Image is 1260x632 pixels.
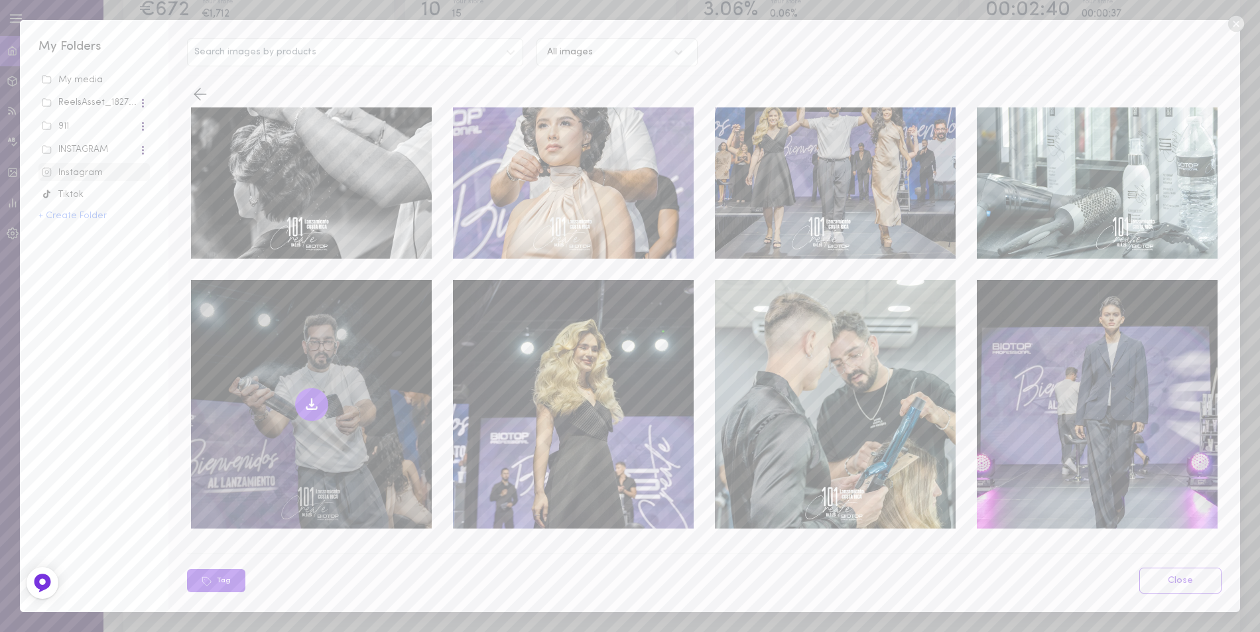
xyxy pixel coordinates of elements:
[168,20,1239,611] div: Search images by productsAll imagesTagClose
[1139,568,1222,594] a: Close
[38,40,101,53] span: My Folders
[42,120,139,133] div: 911
[42,96,139,109] div: ReelsAsset_18278_7897
[42,188,147,202] div: Tiktok
[194,48,316,57] span: Search images by products
[42,166,147,180] div: Instagram
[547,48,593,57] div: All images
[38,212,107,221] button: + Create Folder
[42,74,147,87] div: My media
[187,569,245,592] button: Tag
[42,143,139,157] div: INSTAGRAM
[32,573,52,593] img: Feedback Button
